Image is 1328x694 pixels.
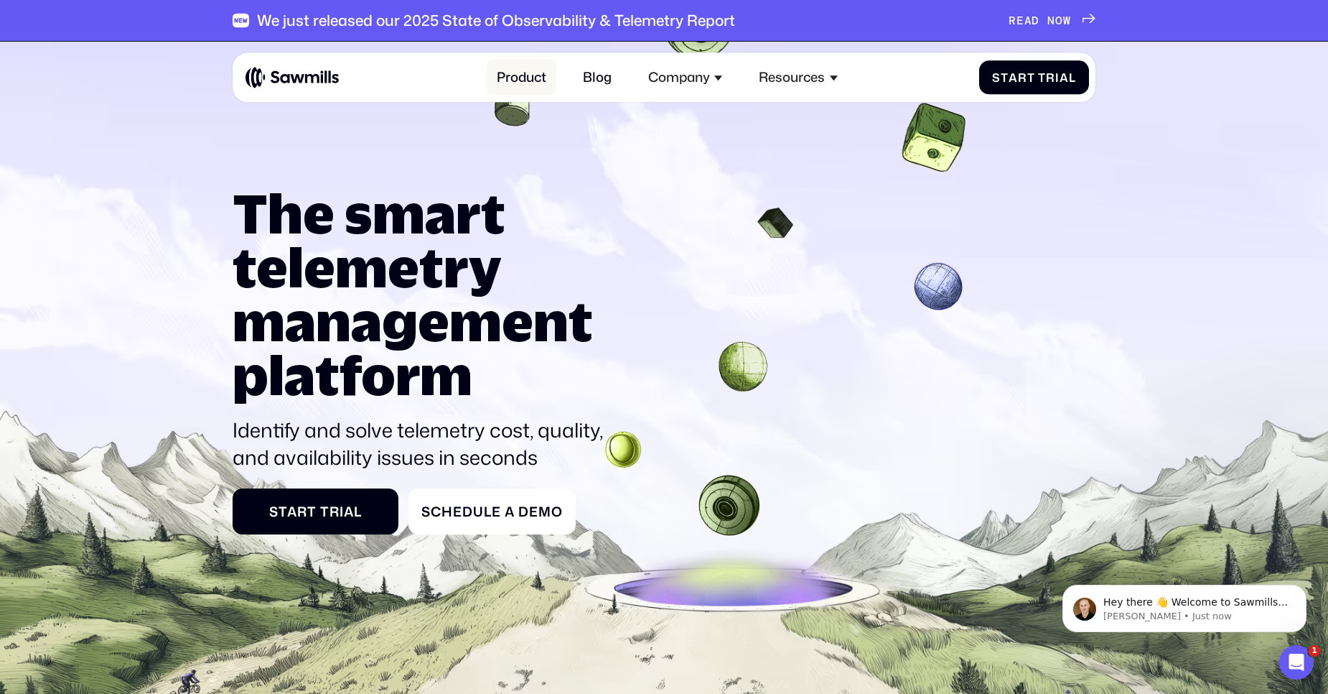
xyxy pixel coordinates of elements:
[1024,14,1032,27] span: A
[340,504,344,519] span: i
[1016,14,1024,27] span: E
[233,417,618,473] p: Identify and solve telemetry cost, quality, and availability issues in seconds
[344,504,354,519] span: a
[573,60,622,96] a: Blog
[1027,70,1035,84] span: t
[320,504,329,519] span: T
[551,504,563,519] span: o
[1069,70,1076,84] span: l
[279,504,288,519] span: t
[1047,14,1055,27] span: N
[1018,70,1027,84] span: r
[462,504,473,519] span: d
[1279,645,1314,680] iframe: Intercom live chat
[441,504,453,519] span: h
[979,60,1089,94] a: StartTrial
[1055,14,1063,27] span: O
[1001,70,1009,84] span: t
[233,489,398,535] a: StartTrial
[257,11,735,29] div: We just released our 2025 State of Observability & Telemetry Report
[453,504,462,519] span: e
[354,504,362,519] span: l
[1041,555,1328,655] iframe: Intercom notifications message
[307,504,317,519] span: t
[1009,14,1095,27] a: READNOW
[287,504,297,519] span: a
[233,186,618,402] h1: The smart telemetry management platform
[492,504,501,519] span: e
[1055,70,1060,84] span: i
[1046,70,1055,84] span: r
[749,60,848,96] div: Resources
[518,504,529,519] span: D
[1063,14,1071,27] span: W
[487,60,556,96] a: Product
[408,489,576,535] a: ScheduleaDemo
[992,70,1001,84] span: S
[538,504,551,519] span: m
[638,60,733,96] div: Company
[297,504,307,519] span: r
[269,504,279,519] span: S
[1032,14,1039,27] span: D
[421,504,431,519] span: S
[1060,70,1069,84] span: a
[1009,70,1018,84] span: a
[431,504,441,519] span: c
[329,504,340,519] span: r
[648,70,710,85] div: Company
[529,504,538,519] span: e
[1009,14,1016,27] span: R
[484,504,492,519] span: l
[1309,645,1320,657] span: 1
[1038,70,1046,84] span: T
[505,504,515,519] span: a
[759,70,825,85] div: Resources
[473,504,484,519] span: u
[62,55,248,68] p: Message from Winston, sent Just now
[62,42,247,124] span: Hey there 👋 Welcome to Sawmills. The smart telemetry management platform that solves cost, qualit...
